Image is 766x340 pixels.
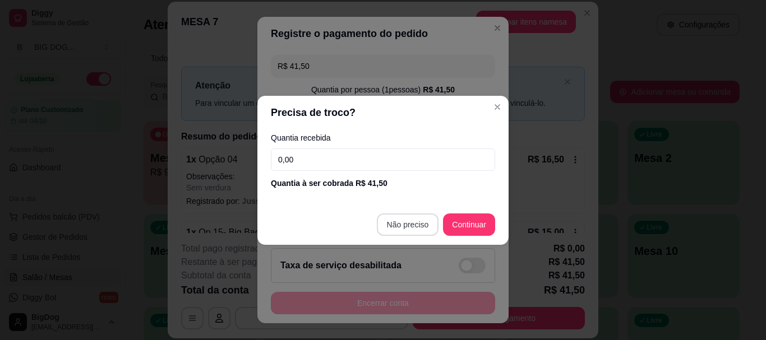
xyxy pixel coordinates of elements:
div: Quantia à ser cobrada R$ 41,50 [271,178,495,189]
header: Precisa de troco? [257,96,509,129]
button: Close [488,98,506,116]
label: Quantia recebida [271,134,495,142]
button: Não preciso [377,213,439,236]
button: Continuar [443,213,495,236]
